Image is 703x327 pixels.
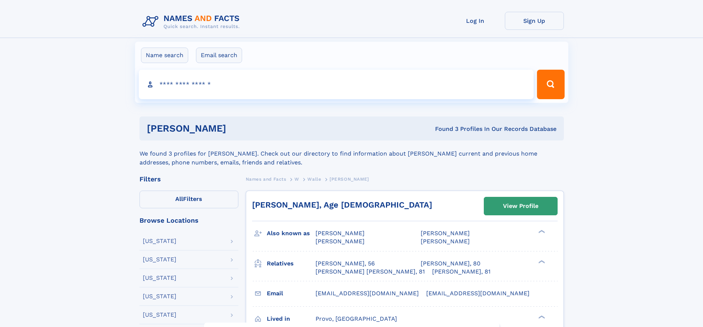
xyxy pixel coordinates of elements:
[139,140,564,167] div: We found 3 profiles for [PERSON_NAME]. Check out our directory to find information about [PERSON_...
[252,200,432,209] a: [PERSON_NAME], Age [DEMOGRAPHIC_DATA]
[432,268,490,276] a: [PERSON_NAME], 81
[307,177,321,182] span: Walle
[143,275,176,281] div: [US_STATE]
[294,174,299,184] a: W
[537,259,545,264] div: ❯
[141,48,188,63] label: Name search
[421,230,470,237] span: [PERSON_NAME]
[143,238,176,244] div: [US_STATE]
[139,191,238,208] label: Filters
[139,12,246,32] img: Logo Names and Facts
[537,314,545,319] div: ❯
[267,227,316,240] h3: Also known as
[316,260,375,268] a: [PERSON_NAME], 56
[139,217,238,224] div: Browse Locations
[307,174,321,184] a: Walle
[175,195,183,202] span: All
[426,290,530,297] span: [EMAIL_ADDRESS][DOMAIN_NAME]
[267,313,316,325] h3: Lived in
[294,177,299,182] span: W
[446,12,505,30] a: Log In
[267,257,316,270] h3: Relatives
[421,238,470,245] span: [PERSON_NAME]
[196,48,242,63] label: Email search
[316,230,365,237] span: [PERSON_NAME]
[484,197,557,215] a: View Profile
[316,290,419,297] span: [EMAIL_ADDRESS][DOMAIN_NAME]
[316,238,365,245] span: [PERSON_NAME]
[267,287,316,300] h3: Email
[505,12,564,30] a: Sign Up
[330,177,369,182] span: [PERSON_NAME]
[316,268,425,276] a: [PERSON_NAME] [PERSON_NAME], 81
[147,124,331,133] h1: [PERSON_NAME]
[421,260,480,268] a: [PERSON_NAME], 80
[139,176,238,182] div: Filters
[503,198,538,215] div: View Profile
[246,174,286,184] a: Names and Facts
[537,70,564,99] button: Search Button
[143,312,176,318] div: [US_STATE]
[139,70,534,99] input: search input
[316,315,397,322] span: Provo, [GEOGRAPHIC_DATA]
[143,257,176,262] div: [US_STATE]
[537,229,545,234] div: ❯
[331,125,556,133] div: Found 3 Profiles In Our Records Database
[143,293,176,299] div: [US_STATE]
